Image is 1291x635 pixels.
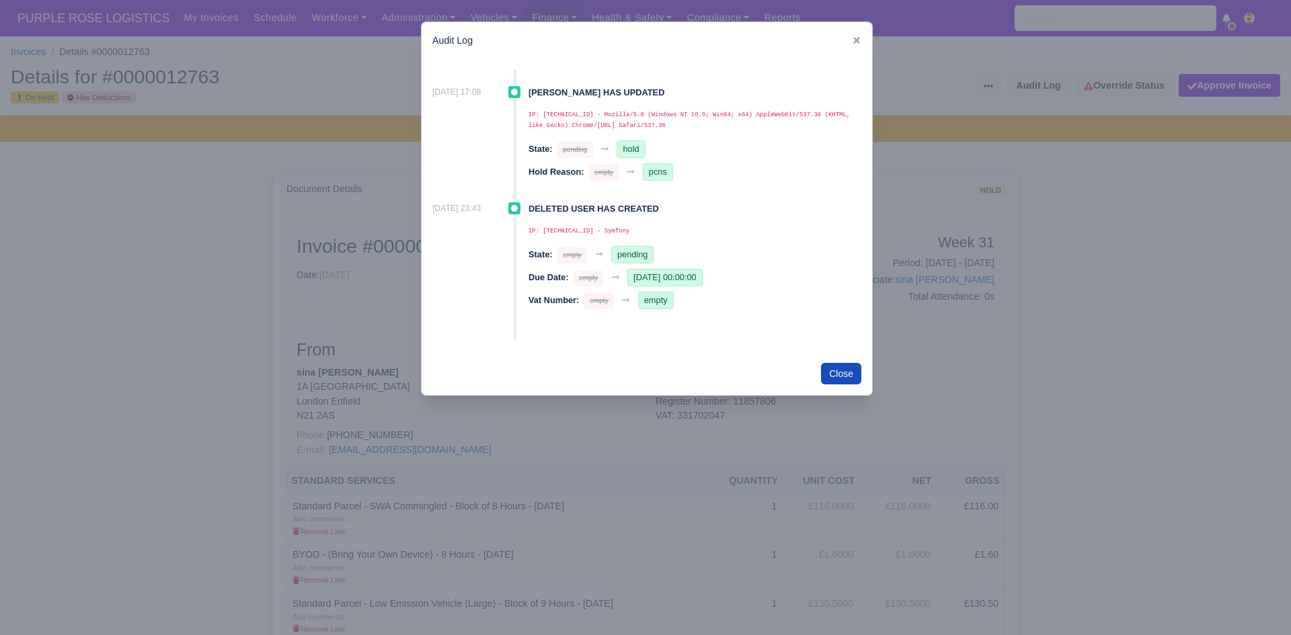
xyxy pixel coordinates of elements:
strong: Due Date: [529,272,569,282]
code: IP: [TECHNICAL_ID] - Mozilla/5.0 (Windows NT 10.0; Win64; x64) AppleWebKit/537.36 (KHTML, like Ge... [529,112,850,129]
small: pending [557,142,592,158]
code: IP: [TECHNICAL_ID] - Symfony [529,228,629,235]
span: 2 weeks ago [432,202,487,216]
span: [DATE] 00:00:00 [627,269,703,286]
div: Audit Log [422,22,872,59]
span: pending [611,246,654,263]
button: Close [821,363,861,384]
small: empty [557,247,587,263]
span: hold [617,140,645,158]
h4: [PERSON_NAME] has updated [529,86,861,97]
small: empty [574,270,603,286]
span: empty [638,292,674,309]
small: empty [584,293,614,309]
span: pcns [643,163,673,181]
strong: Vat Number: [529,295,579,305]
h4: Deleted User has created [529,202,861,214]
span: 1 week ago [432,86,487,99]
strong: Hold Reason: [529,167,584,177]
strong: State: [529,249,553,259]
strong: State: [529,144,553,154]
iframe: Chat Widget [1049,479,1291,635]
small: empty [589,165,619,181]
